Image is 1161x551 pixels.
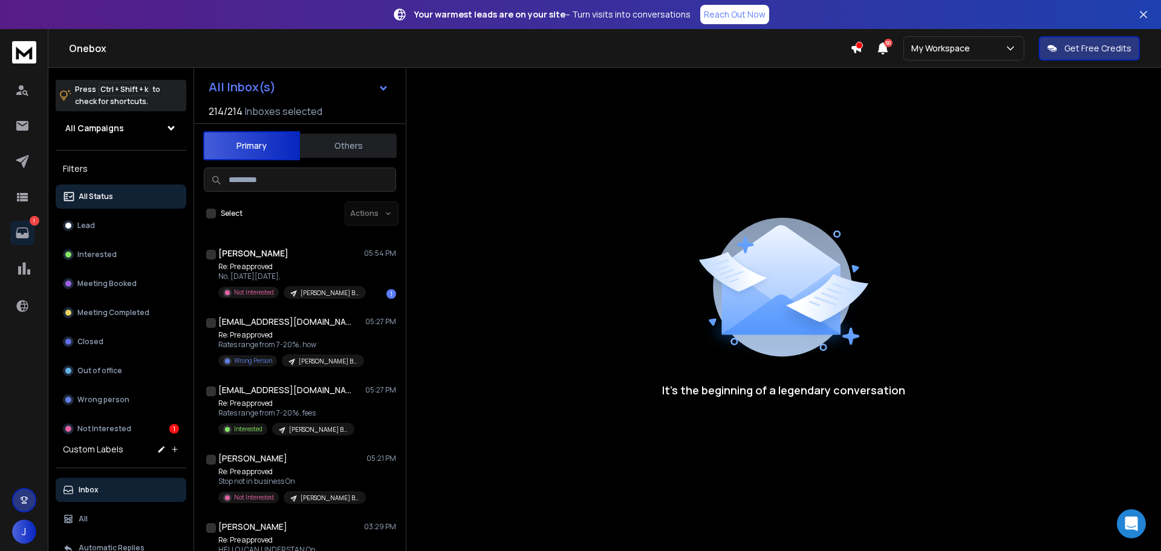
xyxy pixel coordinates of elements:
button: All Status [56,184,186,209]
p: Not Interested [234,493,274,502]
button: Out of office [56,359,186,383]
p: Re: Pre approved [218,330,363,340]
span: 50 [884,39,893,47]
button: All Inbox(s) [199,75,398,99]
p: Interested [77,250,117,259]
p: Rates range from 7-20%, fees [218,408,354,418]
h1: [EMAIL_ADDRESS][DOMAIN_NAME] [218,384,351,396]
span: Ctrl + Shift + k [99,82,150,96]
p: 05:21 PM [366,454,396,463]
button: Primary [203,131,300,160]
button: Lead [56,214,186,238]
span: 214 / 214 [209,104,242,119]
p: Meeting Booked [77,279,137,289]
p: My Workspace [911,42,975,54]
button: Interested [56,243,186,267]
p: Interested [234,425,262,434]
p: Out of office [77,366,122,376]
button: Wrong person [56,388,186,412]
h3: Inboxes selected [245,104,322,119]
p: Inbox [79,485,99,495]
div: 1 [386,289,396,299]
button: All [56,507,186,531]
p: Re: Pre approved [218,262,363,272]
button: Meeting Booked [56,272,186,296]
p: Press to check for shortcuts. [75,83,160,108]
p: 05:54 PM [364,249,396,258]
p: All [79,514,88,524]
p: 05:27 PM [365,317,396,327]
p: No. [DATE][DATE], [218,272,363,281]
p: Re: Pre approved [218,467,363,477]
button: J [12,520,36,544]
p: Not Interested [77,424,131,434]
p: All Status [79,192,113,201]
img: logo [12,41,36,64]
p: Re: Pre approved [218,535,354,545]
h1: [PERSON_NAME] [218,452,287,465]
p: Get Free Credits [1064,42,1131,54]
p: Not Interested [234,288,274,297]
p: Stop not in business On [218,477,363,486]
div: Open Intercom Messenger [1117,509,1146,538]
p: Rates range from 7-20%, how [218,340,363,350]
div: 1 [169,424,179,434]
p: Reach Out Now [704,8,766,21]
p: Wrong person [77,395,129,405]
label: Select [221,209,242,218]
p: Wrong Person [234,356,272,365]
p: [PERSON_NAME] Blast #433 [301,289,359,298]
p: – Turn visits into conversations [414,8,691,21]
p: [PERSON_NAME] Blast #433 [301,494,359,503]
p: 1 [30,216,39,226]
h1: [PERSON_NAME] [218,521,287,533]
button: Others [300,132,397,159]
button: Not Interested1 [56,417,186,441]
p: Re: Pre approved [218,399,354,408]
p: Meeting Completed [77,308,149,318]
p: 05:27 PM [365,385,396,395]
h1: All Campaigns [65,122,124,134]
p: [PERSON_NAME] Blast #433 [289,425,347,434]
p: [PERSON_NAME] Blast #433 [299,357,357,366]
button: All Campaigns [56,116,186,140]
button: Get Free Credits [1039,36,1140,60]
h1: [PERSON_NAME] [218,247,288,259]
p: Lead [77,221,95,230]
p: It’s the beginning of a legendary conversation [662,382,905,399]
h3: Filters [56,160,186,177]
h1: [EMAIL_ADDRESS][DOMAIN_NAME] [218,316,351,328]
strong: Your warmest leads are on your site [414,8,565,20]
p: Closed [77,337,103,347]
h3: Custom Labels [63,443,123,455]
a: 1 [10,221,34,245]
button: Inbox [56,478,186,502]
a: Reach Out Now [700,5,769,24]
p: 03:29 PM [364,522,396,532]
button: Meeting Completed [56,301,186,325]
h1: All Inbox(s) [209,81,276,93]
button: Closed [56,330,186,354]
h1: Onebox [69,41,850,56]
